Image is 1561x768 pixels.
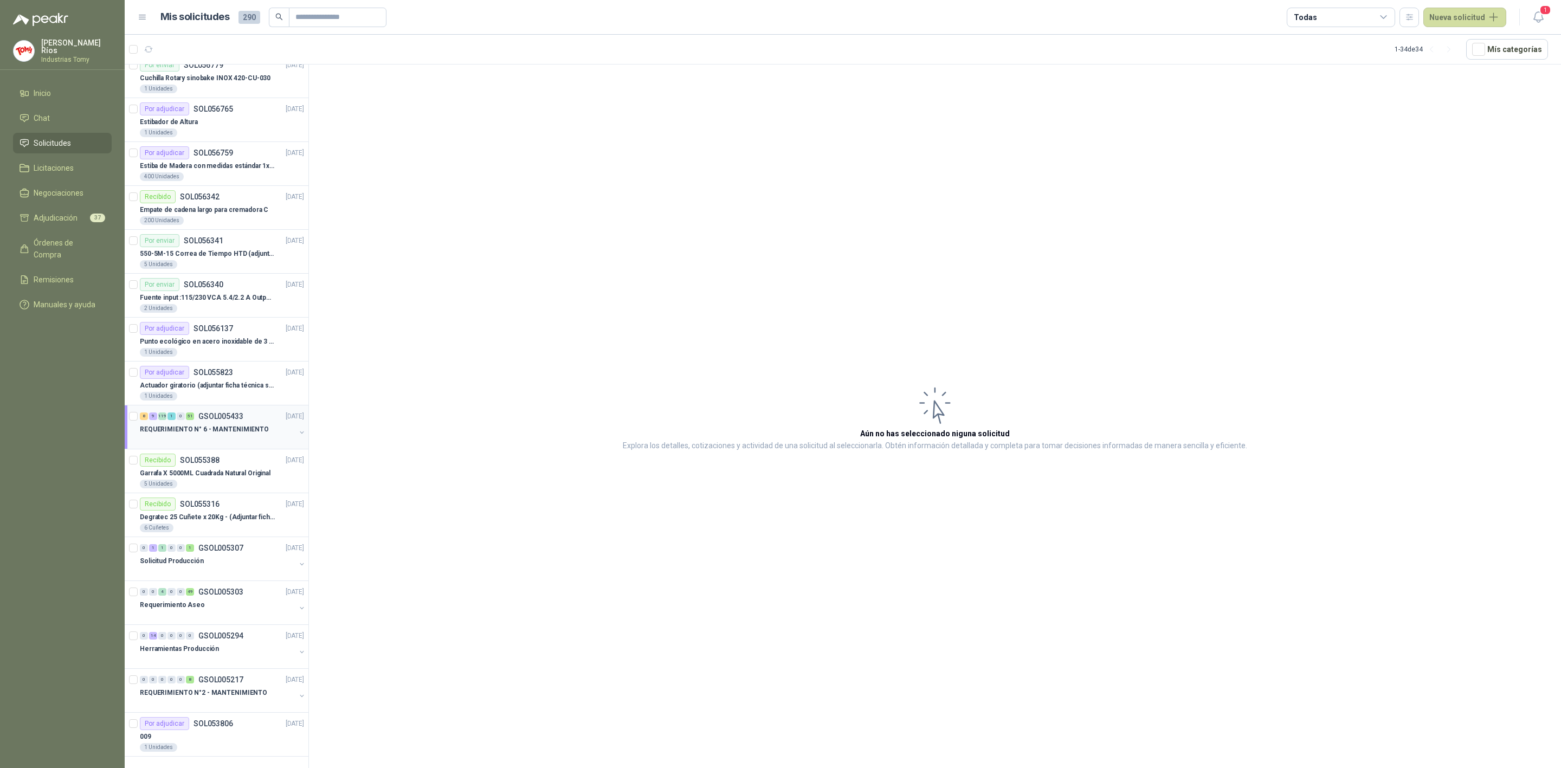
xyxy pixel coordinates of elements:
[186,632,194,640] div: 0
[140,348,177,357] div: 1 Unidades
[286,367,304,378] p: [DATE]
[140,234,179,247] div: Por enviar
[13,158,112,178] a: Licitaciones
[34,187,83,199] span: Negociaciones
[860,428,1010,440] h3: Aún no has seleccionado niguna solicitud
[140,600,205,610] p: Requerimiento Aseo
[125,449,308,493] a: RecibidoSOL055388[DATE] Garrafa X 5000ML Cuadrada Natural Original5 Unidades
[286,236,304,246] p: [DATE]
[286,104,304,114] p: [DATE]
[193,369,233,376] p: SOL055823
[125,493,308,537] a: RecibidoSOL055316[DATE] Degratec 25 Cuñete x 20Kg - (Adjuntar ficha técnica)6 Cuñetes
[140,216,184,225] div: 200 Unidades
[140,676,148,683] div: 0
[180,193,220,201] p: SOL056342
[140,412,148,420] div: 8
[149,544,157,552] div: 1
[13,133,112,153] a: Solicitudes
[184,281,223,288] p: SOL056340
[286,675,304,685] p: [DATE]
[177,676,185,683] div: 0
[158,412,166,420] div: 119
[140,717,189,730] div: Por adjudicar
[1528,8,1548,27] button: 1
[140,278,179,291] div: Por enviar
[186,588,194,596] div: 49
[167,544,176,552] div: 0
[125,142,308,186] a: Por adjudicarSOL056759[DATE] Estiba de Madera con medidas estándar 1x120x15 de alto400 Unidades
[140,73,270,83] p: Cuchilla Rotary sinobake INOX 420-CU-030
[34,299,95,311] span: Manuales y ayuda
[177,412,185,420] div: 0
[14,41,34,61] img: Company Logo
[34,237,101,261] span: Órdenes de Compra
[180,500,220,508] p: SOL055316
[125,713,308,757] a: Por adjudicarSOL053806[DATE] 0091 Unidades
[140,260,177,269] div: 5 Unidades
[34,137,71,149] span: Solicitudes
[198,412,243,420] p: GSOL005433
[34,87,51,99] span: Inicio
[13,13,68,26] img: Logo peakr
[41,56,112,63] p: Industrias Tomy
[140,366,189,379] div: Por adjudicar
[180,456,220,464] p: SOL055388
[149,412,157,420] div: 9
[167,632,176,640] div: 0
[158,588,166,596] div: 4
[13,294,112,315] a: Manuales y ayuda
[140,146,189,159] div: Por adjudicar
[125,54,308,98] a: Por enviarSOL056779[DATE] Cuchilla Rotary sinobake INOX 420-CU-0301 Unidades
[140,588,148,596] div: 0
[125,98,308,142] a: Por adjudicarSOL056765[DATE] Estibador de Altura1 Unidades
[286,499,304,509] p: [DATE]
[140,410,306,444] a: 8 9 119 1 0 51 GSOL005433[DATE] REQUERIMIENTO N° 6 - MANTENIMIENTO
[193,325,233,332] p: SOL056137
[149,676,157,683] div: 0
[140,688,267,698] p: REQUERIMIENTO N°2 - MANTENIMIENTO
[140,585,306,620] a: 0 0 4 0 0 49 GSOL005303[DATE] Requerimiento Aseo
[140,424,269,435] p: REQUERIMIENTO N° 6 - MANTENIMIENTO
[140,172,184,181] div: 400 Unidades
[177,544,185,552] div: 0
[140,128,177,137] div: 1 Unidades
[140,541,306,576] a: 0 1 1 0 0 1 GSOL005307[DATE] Solicitud Producción
[140,59,179,72] div: Por enviar
[140,322,189,335] div: Por adjudicar
[177,588,185,596] div: 0
[286,60,304,70] p: [DATE]
[186,676,194,683] div: 8
[177,632,185,640] div: 0
[167,676,176,683] div: 0
[286,587,304,597] p: [DATE]
[1539,5,1551,15] span: 1
[286,192,304,202] p: [DATE]
[34,274,74,286] span: Remisiones
[140,337,275,347] p: Punto ecológico en acero inoxidable de 3 puestos, con capacidad para 121L cada división.
[140,190,176,203] div: Recibido
[149,588,157,596] div: 0
[140,524,173,532] div: 6 Cuñetes
[125,186,308,230] a: RecibidoSOL056342[DATE] Empate de cadena largo para cremadora C200 Unidades
[186,412,194,420] div: 51
[140,480,177,488] div: 5 Unidades
[140,102,189,115] div: Por adjudicar
[286,280,304,290] p: [DATE]
[286,148,304,158] p: [DATE]
[34,212,78,224] span: Adjudicación
[167,588,176,596] div: 0
[158,676,166,683] div: 0
[140,293,275,303] p: Fuente input :115/230 VCA 5.4/2.2 A Output: 24 VDC 10 A 47-63 Hz
[140,468,270,479] p: Garrafa X 5000ML Cuadrada Natural Original
[140,380,275,391] p: Actuador giratorio (adjuntar ficha técnica si es diferente a festo)
[193,105,233,113] p: SOL056765
[125,274,308,318] a: Por enviarSOL056340[DATE] Fuente input :115/230 VCA 5.4/2.2 A Output: 24 VDC 10 A 47-63 Hz2 Unidades
[167,412,176,420] div: 1
[158,632,166,640] div: 0
[238,11,260,24] span: 290
[34,162,74,174] span: Licitaciones
[1294,11,1317,23] div: Todas
[140,205,268,215] p: Empate de cadena largo para cremadora C
[184,237,223,244] p: SOL056341
[275,13,283,21] span: search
